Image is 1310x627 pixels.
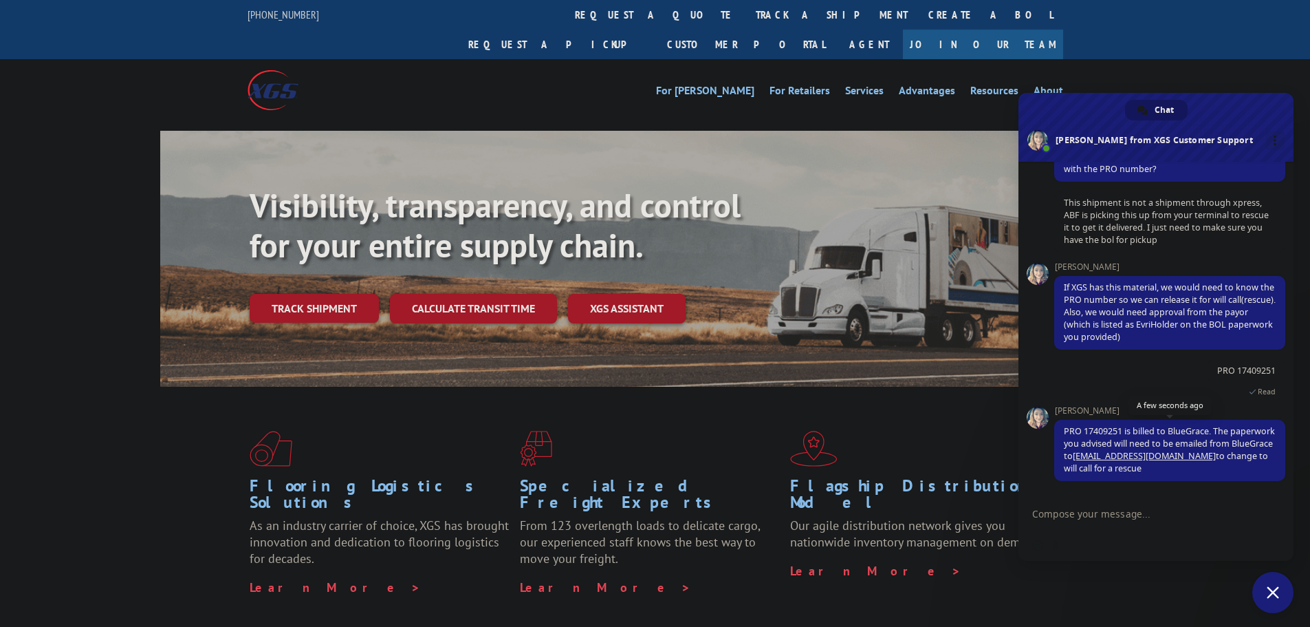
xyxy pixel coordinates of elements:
span: [PERSON_NAME] [1054,262,1285,272]
img: xgs-icon-total-supply-chain-intelligence-red [250,431,292,467]
a: Chat [1125,100,1188,120]
span: Read [1258,387,1276,396]
a: Customer Portal [657,30,836,59]
span: Send a file [1050,540,1061,551]
a: Learn More > [520,580,691,595]
a: Close chat [1252,572,1293,613]
a: Track shipment [250,294,379,323]
span: Insert an emoji [1032,540,1043,551]
a: XGS ASSISTANT [568,294,686,323]
span: PRO 17409251 [1217,365,1276,376]
h1: Flagship Distribution Model [790,478,1050,518]
span: This shipment is not a shipment through xpress, ABF is picking this up from your terminal to resc... [1064,197,1269,246]
a: For Retailers [769,85,830,100]
span: As an industry carrier of choice, XGS has brought innovation and dedication to flooring logistics... [250,518,509,566]
a: Resources [970,85,1018,100]
h1: Specialized Freight Experts [520,478,780,518]
a: Services [845,85,884,100]
textarea: Compose your message... [1032,496,1252,531]
span: [PERSON_NAME] [1054,406,1285,416]
a: For [PERSON_NAME] [656,85,754,100]
p: From 123 overlength loads to delicate cargo, our experienced staff knows the best way to move you... [520,518,780,579]
span: If XGS has this material, we would need to know the PRO number so we can release it for will call... [1064,281,1276,343]
img: xgs-icon-flagship-distribution-model-red [790,431,838,467]
a: Calculate transit time [390,294,557,323]
a: Join Our Team [903,30,1063,59]
a: [PHONE_NUMBER] [248,8,319,21]
a: Advantages [899,85,955,100]
img: xgs-icon-focused-on-flooring-red [520,431,552,467]
span: PRO 17409251 is billed to BlueGrace. The paperwork you advised will need to be emailed from BlueG... [1064,425,1275,474]
h1: Flooring Logistics Solutions [250,478,510,518]
a: Agent [836,30,903,59]
a: About [1034,85,1063,100]
span: Audio message [1068,540,1079,551]
a: [EMAIL_ADDRESS][DOMAIN_NAME] [1073,450,1216,462]
span: Chat [1155,100,1174,120]
a: Learn More > [790,563,961,579]
span: Our agile distribution network gives you nationwide inventory management on demand. [790,518,1043,550]
b: Visibility, transparency, and control for your entire supply chain. [250,184,741,266]
a: Request a pickup [458,30,657,59]
a: Learn More > [250,580,421,595]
